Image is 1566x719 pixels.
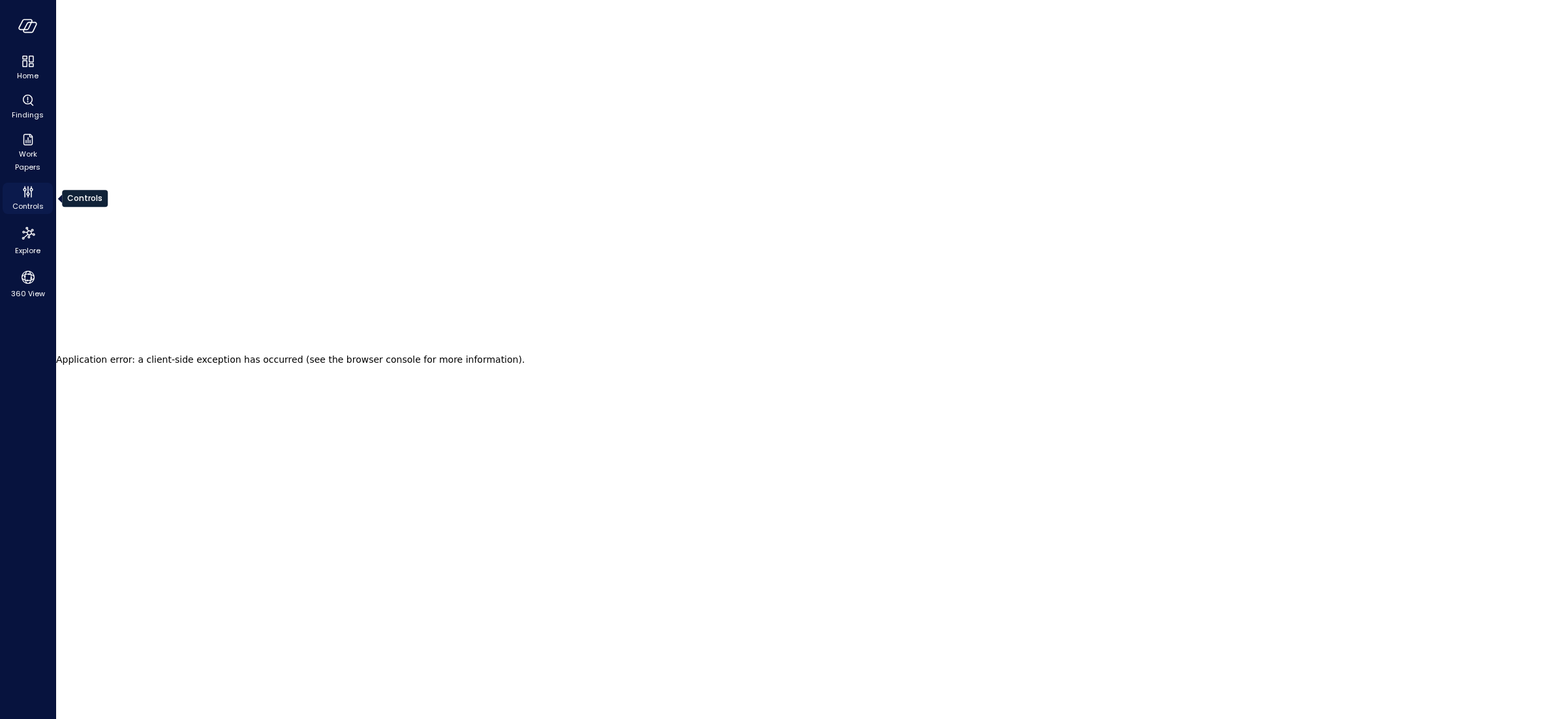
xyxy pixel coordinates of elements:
div: Findings [3,91,53,123]
span: Findings [12,108,44,121]
div: Home [3,52,53,84]
span: Controls [12,200,44,213]
div: Controls [62,190,108,207]
div: Controls [3,183,53,214]
span: Explore [15,244,40,257]
div: 360 View [3,266,53,301]
div: Work Papers [3,130,53,175]
span: Home [17,69,38,82]
div: Explore [3,222,53,258]
span: 360 View [11,287,45,300]
span: Work Papers [8,147,48,174]
h2: Application error: a client-side exception has occurred (see the browser console for more informa... [56,350,525,369]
